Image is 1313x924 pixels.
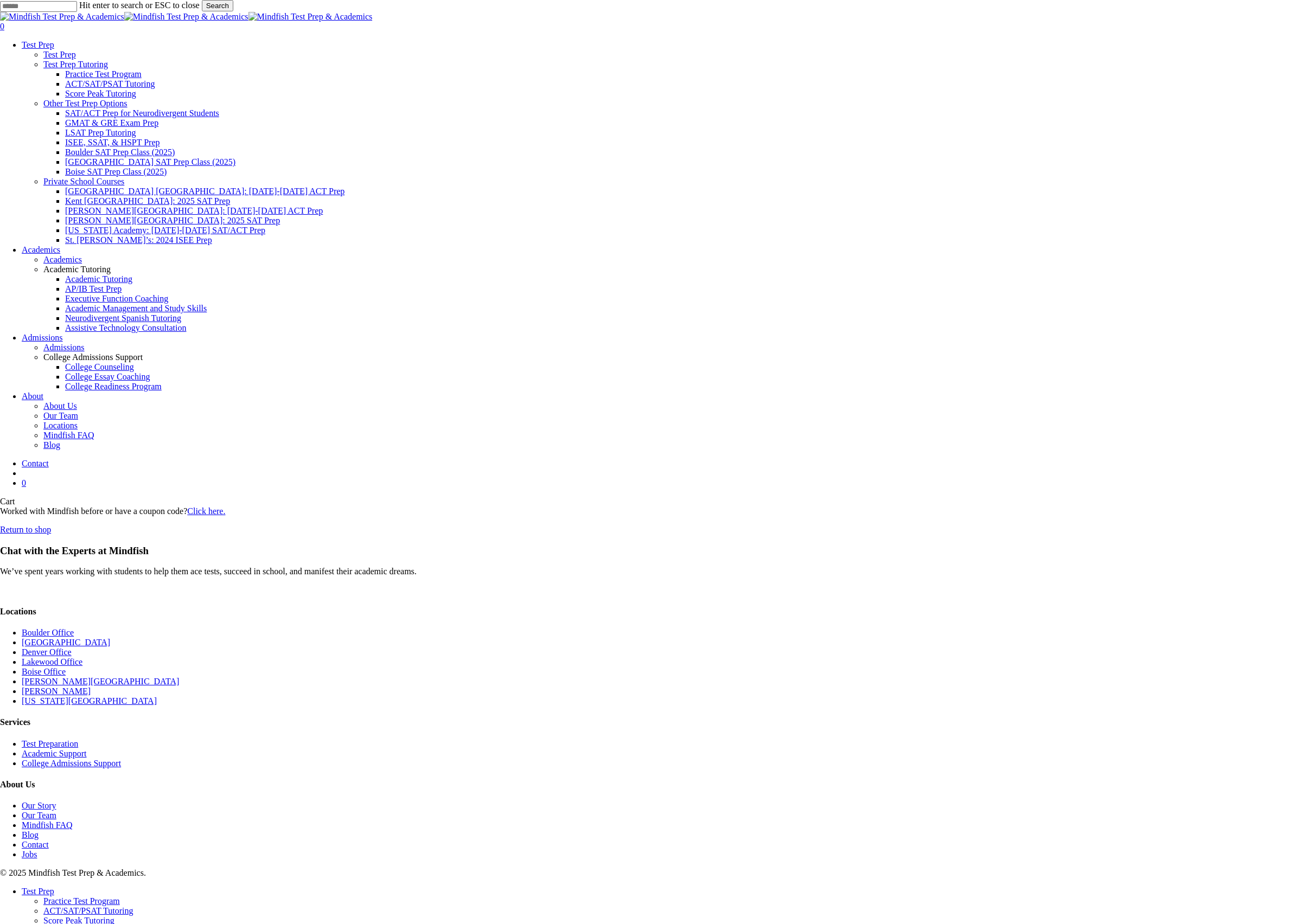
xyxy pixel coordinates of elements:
a: Academics [43,255,1313,265]
a: [GEOGRAPHIC_DATA] [GEOGRAPHIC_DATA]: [DATE]-[DATE] ACT Prep [65,187,345,196]
a: Practice Test Program [65,69,142,79]
a: Denver Office [22,647,72,657]
span: Test Prep [43,50,76,59]
span: About [22,392,43,401]
span: Blog [43,440,60,450]
a: College Admissions Support [22,759,121,768]
a: Our Team [22,811,56,820]
a: ACT/SAT/PSAT Tutoring [43,906,133,915]
a: Lakewood Office [22,657,82,666]
a: Academic Support [22,749,87,758]
a: Contact [22,459,49,468]
a: [GEOGRAPHIC_DATA] SAT Prep Class (2025) [65,157,235,166]
a: [GEOGRAPHIC_DATA] [22,638,110,647]
a: Boulder Office [22,628,74,637]
a: About Us [43,401,1313,411]
a: ISEE, SSAT, & HSPT Prep [65,138,160,147]
a: [PERSON_NAME] [22,686,91,696]
a: Executive Function Coaching [65,294,168,303]
a: Practice Test Program [43,896,120,906]
a: Test Prep [43,50,1313,60]
span: Academics [43,255,82,264]
a: Click here. [187,506,225,516]
a: Our Story [22,801,56,810]
a: St. [PERSON_NAME]’s: 2024 ISEE Prep [65,235,212,245]
a: Contact [22,840,49,849]
a: Neurodivergent Spanish Tutoring [65,313,181,323]
span: Test Prep [22,40,54,49]
span: Admissions [43,343,85,352]
a: Academics [22,245,60,254]
a: Blog [22,830,39,839]
a: Mindfish FAQ [43,431,1313,440]
a: Our Team [43,411,1313,421]
a: LSAT Prep Tutoring [65,128,136,137]
a: Academic Tutoring [65,274,132,284]
span: Mindfish FAQ [43,431,94,440]
a: Private School Courses [43,177,124,186]
a: Kent [GEOGRAPHIC_DATA]: 2025 SAT Prep [65,196,230,206]
a: Score Peak Tutoring [65,89,136,98]
a: GMAT & GRE Exam Prep [65,118,158,127]
span: Locations [43,421,78,430]
a: Boise Office [22,667,66,676]
a: [US_STATE] Academy: [DATE]-[DATE] SAT/ACT Prep [65,226,265,235]
img: Mindfish Test Prep & Academics [124,12,248,22]
a: [PERSON_NAME][GEOGRAPHIC_DATA] [22,677,179,686]
a: [US_STATE][GEOGRAPHIC_DATA] [22,696,157,705]
a: Assistive Technology Consultation [65,323,186,332]
span: ACT/SAT/PSAT Tutoring [65,79,155,88]
a: [PERSON_NAME][GEOGRAPHIC_DATA]: 2025 SAT Prep [65,216,280,225]
a: AP/IB Test Prep [65,284,122,293]
a: [PERSON_NAME][GEOGRAPHIC_DATA]: [DATE]-[DATE] ACT Prep [65,206,323,215]
span: Academic Tutoring [43,265,111,274]
a: Admissions [22,333,63,342]
span: College Admissions Support [43,352,143,362]
a: Boulder SAT Prep Class (2025) [65,147,175,157]
a: Jobs [22,850,37,859]
a: College Counseling [65,362,134,371]
a: Test Prep Tutoring [43,60,108,69]
a: SAT/ACT Prep for Neurodivergent Students [65,108,219,118]
a: Admissions [43,343,1313,352]
a: 0 [22,478,1313,488]
span: 0 [22,478,26,487]
a: Other Test Prep Options [43,99,128,108]
span: Our Team [43,411,78,420]
a: Test Preparation [22,739,78,748]
a: Mindfish FAQ [22,820,73,830]
img: Mindfish Test Prep & Academics [248,12,373,22]
a: College Essay Coaching [65,372,150,381]
a: College Readiness Program [65,382,162,391]
a: Academic Management and Study Skills [65,304,207,313]
a: Boise SAT Prep Class (2025) [65,167,167,176]
a: Test Prep [22,887,54,896]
